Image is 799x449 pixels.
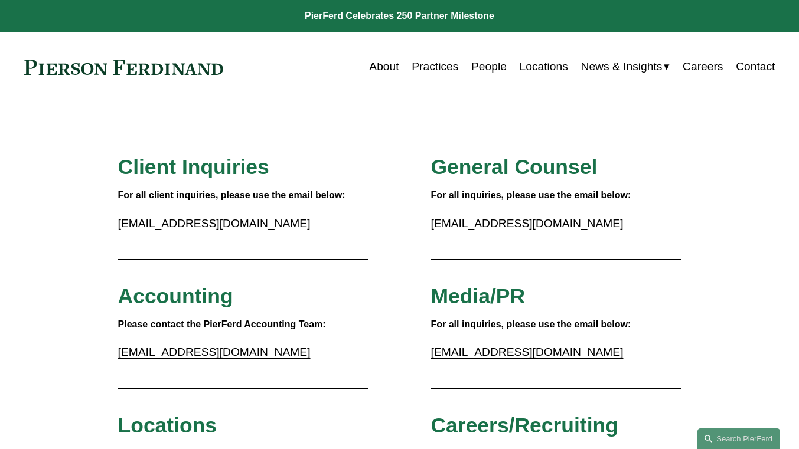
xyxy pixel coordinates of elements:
a: Search this site [697,428,780,449]
span: General Counsel [431,155,597,179]
a: [EMAIL_ADDRESS][DOMAIN_NAME] [431,346,623,358]
strong: For all inquiries, please use the email below: [431,190,631,200]
a: [EMAIL_ADDRESS][DOMAIN_NAME] [118,346,311,358]
span: Media/PR [431,284,525,308]
span: Client Inquiries [118,155,269,179]
span: News & Insights [581,57,663,77]
a: Locations [520,55,568,78]
strong: For all client inquiries, please use the email below: [118,190,345,200]
a: Contact [736,55,775,78]
strong: For all inquiries, please use the email below: [431,319,631,329]
a: About [369,55,399,78]
a: Careers [683,55,723,78]
a: [EMAIL_ADDRESS][DOMAIN_NAME] [118,217,311,230]
span: Careers/Recruiting [431,414,618,437]
strong: Please contact the PierFerd Accounting Team: [118,319,326,329]
a: folder dropdown [581,55,670,78]
span: Locations [118,414,217,437]
a: [EMAIL_ADDRESS][DOMAIN_NAME] [431,217,623,230]
span: Accounting [118,284,233,308]
a: People [471,55,507,78]
a: Practices [412,55,458,78]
